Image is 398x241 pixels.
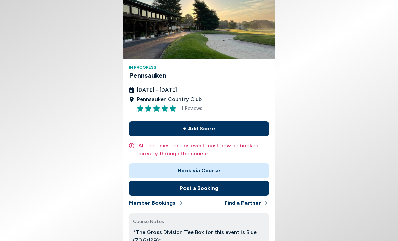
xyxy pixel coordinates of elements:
button: Rate this item 5 stars [169,105,176,112]
button: Find a Partner [225,196,269,211]
h3: Pennsauken [129,70,269,80]
button: + Add Score [129,121,269,136]
span: [DATE] - [DATE] [137,86,177,94]
span: Pennsauken Country Club [137,95,202,103]
button: Rate this item 3 stars [153,105,160,112]
button: Book via Course [129,163,269,178]
span: 1 Reviews [181,105,202,112]
button: Rate this item 4 stars [161,105,168,112]
button: Rate this item 2 stars [145,105,152,112]
h4: In Progress [129,64,269,70]
span: Course Notes [133,219,164,224]
button: Post a Booking [129,181,269,196]
button: Member Bookings [129,196,183,211]
button: Rate this item 1 stars [137,105,144,112]
p: All tee times for this event must now be booked directly through the course. [138,142,269,158]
